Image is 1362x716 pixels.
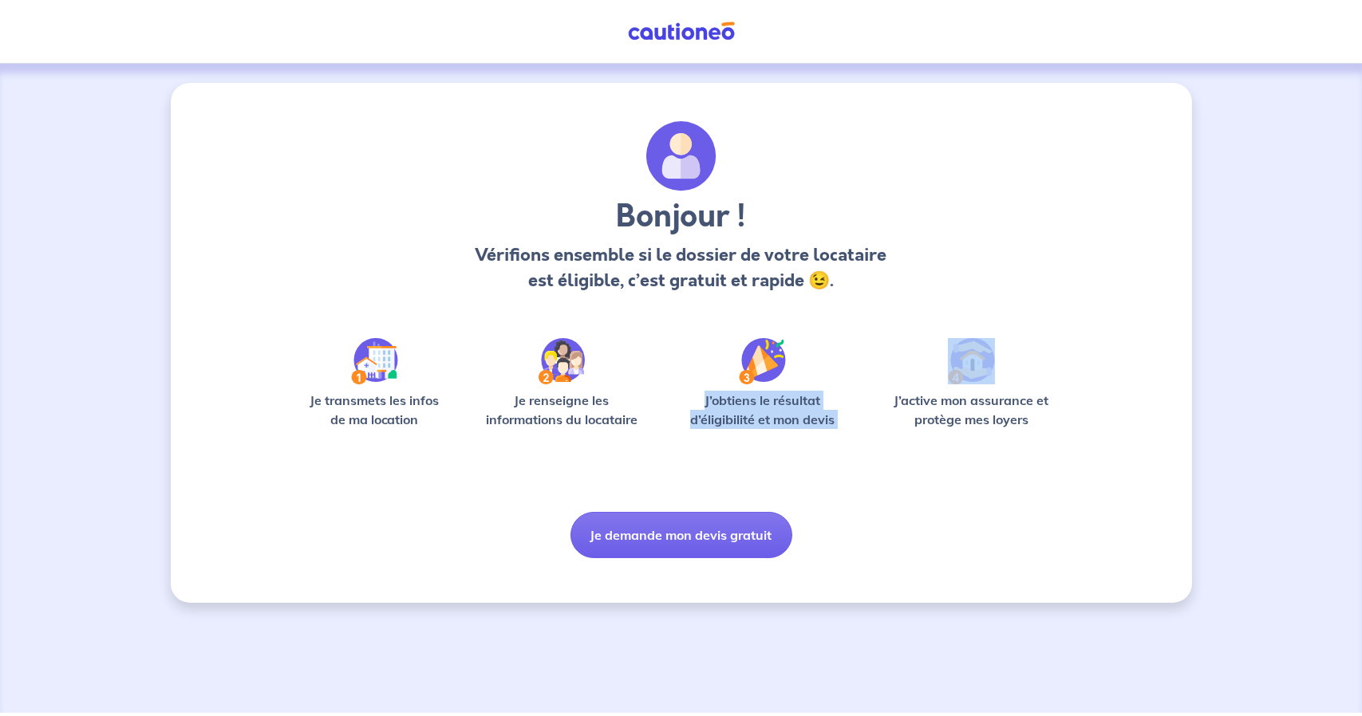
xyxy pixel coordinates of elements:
[471,242,891,293] p: Vérifions ensemble si le dossier de votre locataire est éligible, c’est gratuit et rapide 😉.
[673,391,853,429] p: J’obtiens le résultat d’éligibilité et mon devis
[646,121,717,191] img: archivate
[476,391,648,429] p: Je renseigne les informations du locataire
[739,338,786,384] img: /static/f3e743aab9439237c3e2196e4328bba9/Step-3.svg
[539,338,585,384] img: /static/c0a346edaed446bb123850d2d04ad552/Step-2.svg
[351,338,398,384] img: /static/90a569abe86eec82015bcaae536bd8e6/Step-1.svg
[948,338,995,384] img: /static/bfff1cf634d835d9112899e6a3df1a5d/Step-4.svg
[570,512,792,558] button: Je demande mon devis gratuit
[878,391,1064,429] p: J’active mon assurance et protège mes loyers
[471,198,891,236] h3: Bonjour !
[622,22,741,41] img: Cautioneo
[298,391,451,429] p: Je transmets les infos de ma location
